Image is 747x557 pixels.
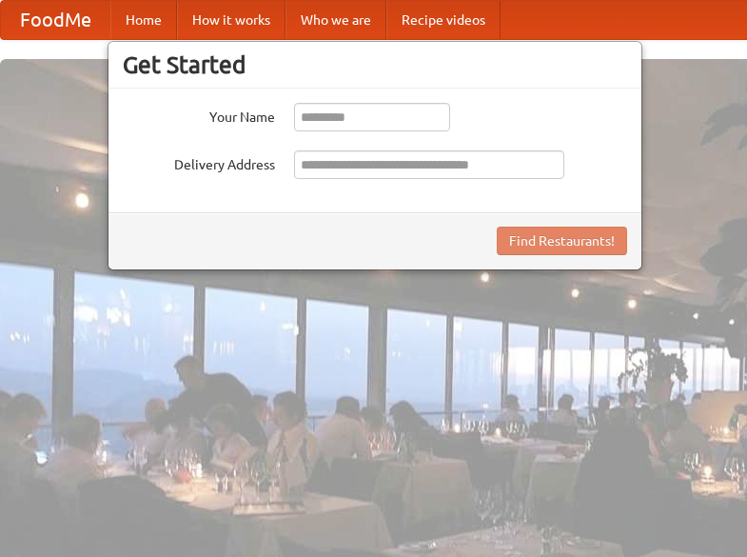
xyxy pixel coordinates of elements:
[386,1,501,39] a: Recipe videos
[123,50,627,79] h3: Get Started
[123,150,275,174] label: Delivery Address
[177,1,285,39] a: How it works
[123,103,275,127] label: Your Name
[497,227,627,255] button: Find Restaurants!
[110,1,177,39] a: Home
[285,1,386,39] a: Who we are
[1,1,110,39] a: FoodMe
